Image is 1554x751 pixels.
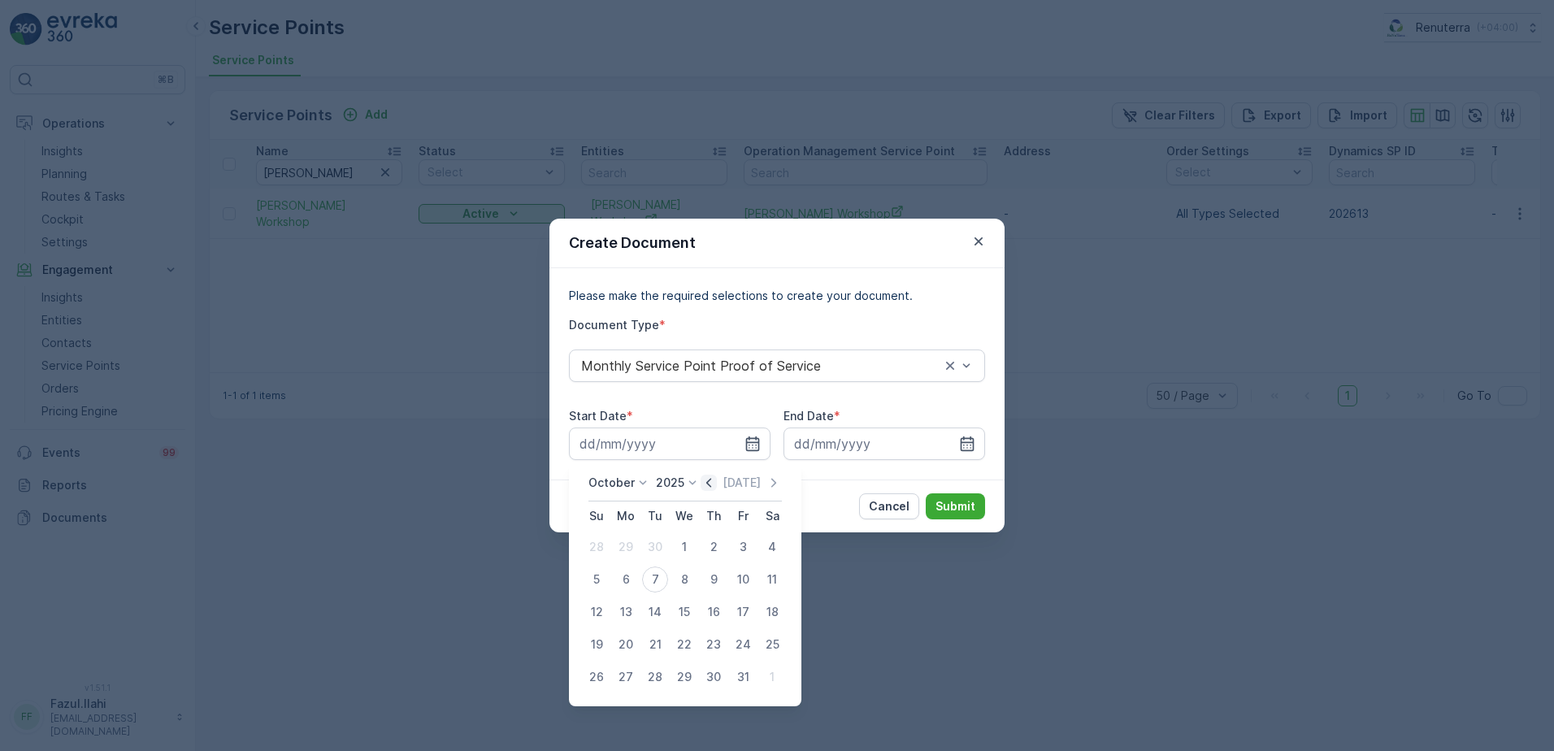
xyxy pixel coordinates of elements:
div: 12 [584,599,610,625]
div: 8 [671,567,697,593]
label: Start Date [569,409,627,423]
div: 1 [671,534,697,560]
div: 28 [642,664,668,690]
div: 21 [642,632,668,658]
label: Document Type [569,318,659,332]
div: 17 [730,599,756,625]
div: 25 [759,632,785,658]
div: 3 [730,534,756,560]
button: Cancel [859,493,919,519]
th: Friday [728,501,757,531]
label: End Date [784,409,834,423]
div: 1 [759,664,785,690]
div: 20 [613,632,639,658]
p: [DATE] [723,475,761,491]
div: 16 [701,599,727,625]
div: 14 [642,599,668,625]
div: 2 [701,534,727,560]
div: 29 [671,664,697,690]
div: 5 [584,567,610,593]
th: Monday [611,501,640,531]
p: October [588,475,635,491]
div: 24 [730,632,756,658]
input: dd/mm/yyyy [784,428,985,460]
p: Cancel [869,498,909,514]
div: 10 [730,567,756,593]
div: 30 [701,664,727,690]
div: 28 [584,534,610,560]
div: 11 [759,567,785,593]
div: 27 [613,664,639,690]
input: dd/mm/yyyy [569,428,770,460]
div: 6 [613,567,639,593]
div: 26 [584,664,610,690]
th: Thursday [699,501,728,531]
th: Wednesday [670,501,699,531]
div: 31 [730,664,756,690]
th: Sunday [582,501,611,531]
div: 29 [613,534,639,560]
div: 4 [759,534,785,560]
p: 2025 [656,475,684,491]
div: 15 [671,599,697,625]
div: 18 [759,599,785,625]
div: 7 [642,567,668,593]
div: 9 [701,567,727,593]
div: 23 [701,632,727,658]
div: 22 [671,632,697,658]
p: Please make the required selections to create your document. [569,288,985,304]
div: 30 [642,534,668,560]
th: Saturday [757,501,787,531]
p: Create Document [569,232,696,254]
div: 13 [613,599,639,625]
p: Submit [935,498,975,514]
th: Tuesday [640,501,670,531]
button: Submit [926,493,985,519]
div: 19 [584,632,610,658]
